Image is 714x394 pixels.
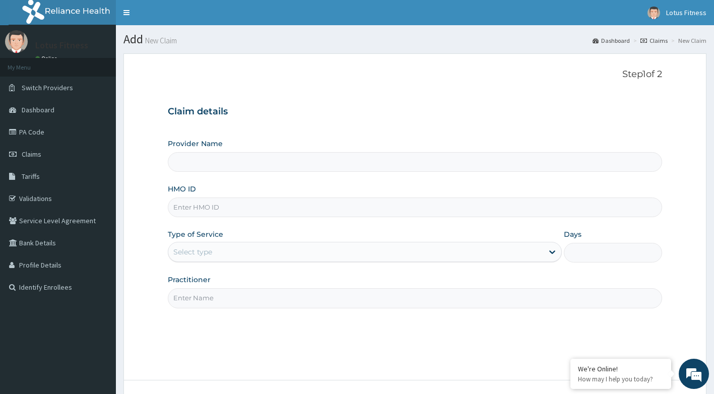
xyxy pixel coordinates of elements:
[168,229,223,239] label: Type of Service
[578,375,664,383] p: How may I help you today?
[666,8,706,17] span: Lotus Fitness
[564,229,581,239] label: Days
[168,106,663,117] h3: Claim details
[35,41,88,50] p: Lotus Fitness
[173,247,212,257] div: Select type
[647,7,660,19] img: User Image
[168,69,663,80] p: Step 1 of 2
[669,36,706,45] li: New Claim
[168,184,196,194] label: HMO ID
[168,198,663,217] input: Enter HMO ID
[123,33,706,46] h1: Add
[35,55,59,62] a: Online
[593,36,630,45] a: Dashboard
[640,36,668,45] a: Claims
[5,30,28,53] img: User Image
[22,150,41,159] span: Claims
[578,364,664,373] div: We're Online!
[22,105,54,114] span: Dashboard
[168,275,211,285] label: Practitioner
[143,37,177,44] small: New Claim
[168,139,223,149] label: Provider Name
[168,288,663,308] input: Enter Name
[22,83,73,92] span: Switch Providers
[22,172,40,181] span: Tariffs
